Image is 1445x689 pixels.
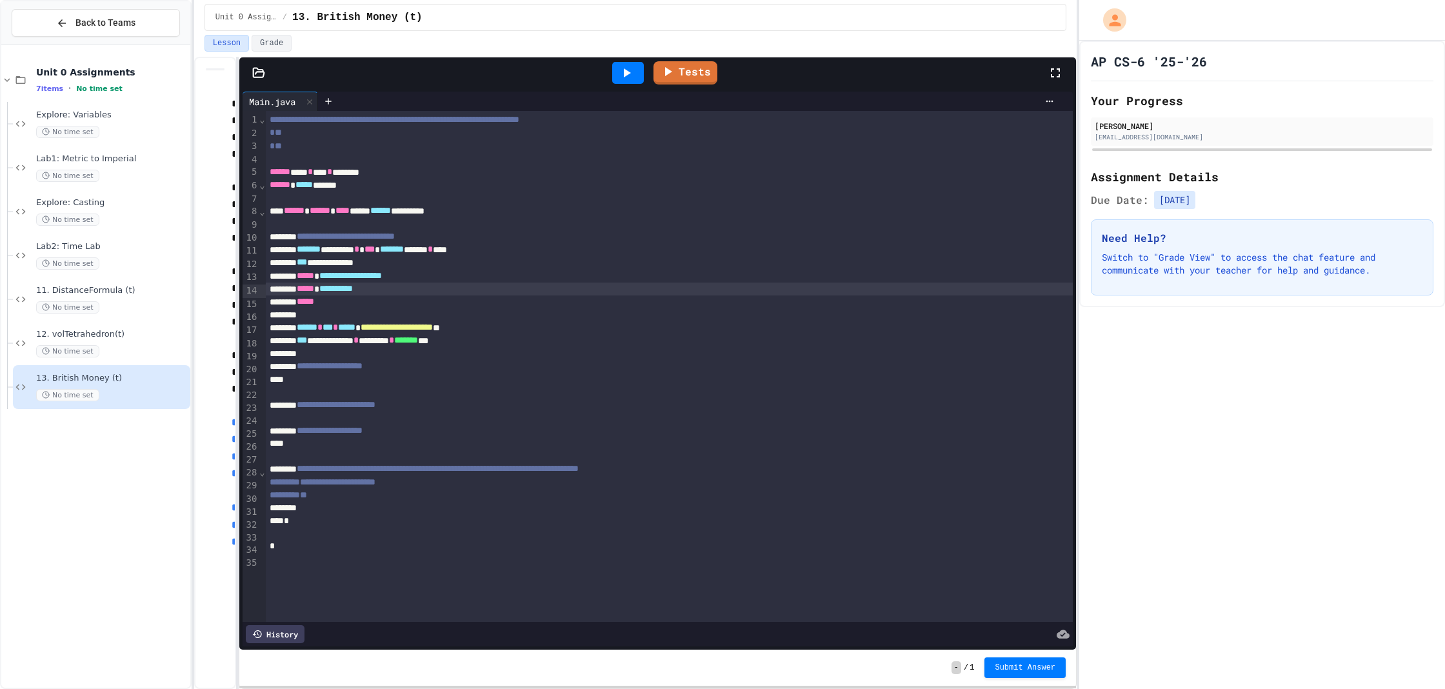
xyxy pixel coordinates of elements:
[1090,5,1130,35] div: My Account
[243,258,259,272] div: 12
[259,180,265,190] span: Fold line
[243,350,259,363] div: 19
[1091,52,1207,70] h1: AP CS-6 '25-'26
[243,298,259,312] div: 15
[243,154,259,166] div: 4
[36,110,188,121] span: Explore: Variables
[243,166,259,179] div: 5
[36,170,99,182] span: No time set
[1091,92,1433,110] h2: Your Progress
[243,92,318,111] div: Main.java
[243,205,259,219] div: 8
[243,402,259,415] div: 23
[243,466,259,480] div: 28
[36,66,188,78] span: Unit 0 Assignments
[36,126,99,138] span: No time set
[259,467,265,477] span: Fold line
[36,197,188,208] span: Explore: Casting
[243,95,302,108] div: Main.java
[243,428,259,441] div: 25
[243,285,259,298] div: 14
[259,206,265,217] span: Fold line
[259,114,265,125] span: Fold line
[1338,581,1432,636] iframe: chat widget
[964,663,968,673] span: /
[243,479,259,493] div: 29
[243,376,259,389] div: 21
[75,16,135,30] span: Back to Teams
[252,35,292,52] button: Grade
[76,85,123,93] span: No time set
[1102,251,1422,277] p: Switch to "Grade View" to access the chat feature and communicate with your teacher for help and ...
[36,241,188,252] span: Lab2: Time Lab
[36,85,63,93] span: 7 items
[243,389,259,402] div: 22
[36,214,99,226] span: No time set
[243,311,259,324] div: 16
[36,345,99,357] span: No time set
[243,506,259,519] div: 31
[1102,230,1422,246] h3: Need Help?
[243,544,259,557] div: 34
[970,663,974,673] span: 1
[283,12,287,23] span: /
[243,271,259,285] div: 13
[243,324,259,337] div: 17
[1091,168,1433,186] h2: Assignment Details
[36,301,99,314] span: No time set
[243,337,259,351] div: 18
[246,625,304,643] div: History
[204,35,249,52] button: Lesson
[1391,637,1432,676] iframe: chat widget
[12,9,180,37] button: Back to Teams
[243,245,259,258] div: 11
[36,257,99,270] span: No time set
[243,519,259,532] div: 32
[243,179,259,193] div: 6
[995,663,1055,673] span: Submit Answer
[243,114,259,127] div: 1
[292,10,423,25] span: 13. British Money (t)
[215,12,277,23] span: Unit 0 Assignments
[1091,192,1149,208] span: Due Date:
[36,389,99,401] span: No time set
[68,83,71,94] span: •
[36,285,188,296] span: 11. DistanceFormula (t)
[36,329,188,340] span: 12. volTetrahedron(t)
[1095,120,1430,132] div: [PERSON_NAME]
[243,415,259,428] div: 24
[243,532,259,544] div: 33
[243,193,259,206] div: 7
[243,219,259,232] div: 9
[243,493,259,506] div: 30
[984,657,1066,678] button: Submit Answer
[243,363,259,377] div: 20
[243,441,259,454] div: 26
[243,140,259,154] div: 3
[1095,132,1430,142] div: [EMAIL_ADDRESS][DOMAIN_NAME]
[36,373,188,384] span: 13. British Money (t)
[952,661,961,674] span: -
[1154,191,1195,209] span: [DATE]
[36,154,188,165] span: Lab1: Metric to Imperial
[243,127,259,141] div: 2
[243,232,259,245] div: 10
[243,557,259,570] div: 35
[243,454,259,466] div: 27
[653,61,717,85] a: Tests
